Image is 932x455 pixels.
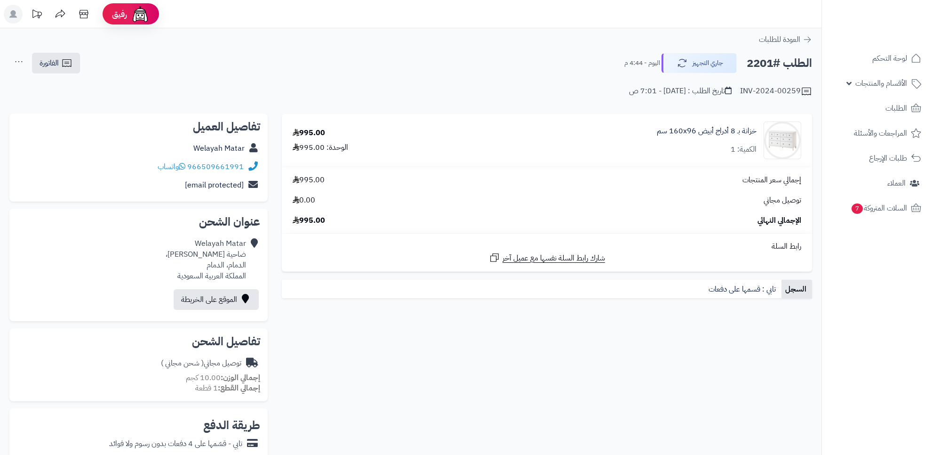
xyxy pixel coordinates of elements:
[195,382,260,394] small: 1 قطعة
[489,252,605,264] a: شارك رابط السلة نفسها مع عميل آخر
[854,127,907,140] span: المراجعات والأسئلة
[32,53,80,73] a: الفاتورة
[25,5,48,26] a: تحديثات المنصة
[17,121,260,132] h2: تفاصيل العميل
[764,122,801,159] img: 1758181884-1731233659-1-1000x1000-90x90.jpg
[764,195,801,206] span: توصيل مجاني
[502,253,605,264] span: شارك رابط السلة نفسها مع عميل آخر
[293,128,325,138] div: 995.00
[293,175,325,186] span: 995.00
[40,57,59,69] span: الفاتورة
[759,34,800,45] span: العودة للطلبات
[112,8,127,20] span: رفيق
[17,336,260,347] h2: تفاصيل الشحن
[742,175,801,186] span: إجمالي سعر المنتجات
[828,197,926,219] a: السلات المتروكة7
[851,202,907,215] span: السلات المتروكة
[868,22,923,42] img: logo-2.png
[221,372,260,383] strong: إجمالي الوزن:
[828,122,926,145] a: المراجعات والأسئلة
[193,143,245,154] a: Welayah Matar
[286,241,808,252] div: رابط السلة
[855,77,907,90] span: الأقسام والمنتجات
[109,439,242,449] div: تابي - قسّمها على 4 دفعات بدون رسوم ولا فوائد
[166,238,246,281] div: Welayah Matar ضاحية [PERSON_NAME]، الدمام، الدمام المملكة العربية السعودية
[203,420,260,431] h2: طريقة الدفع
[293,195,315,206] span: 0.00
[661,53,737,73] button: جاري التجهيز
[781,280,812,299] a: السجل
[185,179,244,191] a: [email protected]
[869,152,907,165] span: طلبات الإرجاع
[828,147,926,170] a: طلبات الإرجاع
[174,289,259,310] a: الموقع على الخريطة
[17,216,260,227] h2: عنوان الشحن
[131,5,150,24] img: ai-face.png
[828,97,926,120] a: الطلبات
[218,382,260,394] strong: إجمالي القطع:
[657,126,757,137] a: خزانة بـ 8 أدراج أبيض ‎160x96 سم‏
[885,102,907,115] span: الطلبات
[852,203,863,214] span: 7
[187,161,244,172] a: 966509661991
[759,34,812,45] a: العودة للطلبات
[757,215,801,226] span: الإجمالي النهائي
[828,47,926,70] a: لوحة التحكم
[747,54,812,73] h2: الطلب #2201
[629,86,732,97] div: تاريخ الطلب : [DATE] - 7:01 ص
[161,358,241,369] div: توصيل مجاني
[887,177,906,190] span: العملاء
[828,172,926,195] a: العملاء
[872,52,907,65] span: لوحة التحكم
[186,372,260,383] small: 10.00 كجم
[731,144,757,155] div: الكمية: 1
[624,58,660,68] small: اليوم - 4:44 م
[705,280,781,299] a: تابي : قسمها على دفعات
[740,86,812,97] div: INV-2024-00259
[161,357,204,369] span: ( شحن مجاني )
[293,215,325,226] span: 995.00
[158,161,185,172] a: واتساب
[293,142,348,153] div: الوحدة: 995.00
